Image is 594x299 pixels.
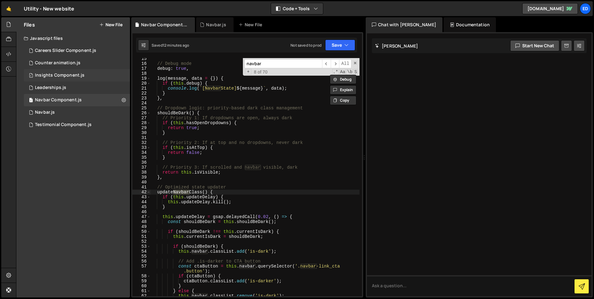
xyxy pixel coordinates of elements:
div: 19 [132,76,151,81]
div: Chat with [PERSON_NAME] [366,17,442,32]
a: Ed [580,3,591,14]
div: Navbar Component.js [35,97,82,103]
span: Alt-Enter [339,59,351,68]
div: Documentation [444,17,496,32]
button: Start new chat [510,40,559,51]
div: Saved [152,43,189,48]
a: [DOMAIN_NAME] [522,3,578,14]
div: 41 [132,185,151,190]
div: 39 [132,175,151,180]
span: CaseSensitive Search [339,69,346,75]
div: Careers Slider Component.js [35,48,96,53]
span: 8 of 70 [252,69,270,74]
div: 16434/44510.js [24,119,130,131]
span: 1 [29,98,33,103]
div: 47 [132,214,151,219]
div: 21 [132,86,151,91]
div: 38 [132,170,151,175]
span: RegExp Search [332,69,339,75]
div: 16 [132,61,151,66]
h2: [PERSON_NAME] [375,43,418,49]
div: 17 [132,66,151,71]
div: 56 [132,259,151,264]
div: 22 [132,91,151,96]
div: 30 [132,130,151,135]
span: ​ [331,59,339,68]
div: 59 [132,279,151,284]
div: 31 [132,135,151,140]
div: 50 [132,229,151,234]
div: Navbar.js [24,106,130,119]
div: Testimonial Component.js [35,122,92,128]
span: ​ [322,59,331,68]
div: 58 [132,274,151,279]
div: 20 [132,81,151,86]
div: Counter animation.js [35,60,80,66]
div: Javascript files [16,32,130,44]
a: 🤙 [1,1,16,16]
div: 26 [132,111,151,116]
div: 62 [132,293,151,298]
div: 37 [132,165,151,170]
div: 16434/44915.js [24,94,130,106]
div: 57 [132,264,151,274]
div: Utility - New website [24,5,74,12]
div: Insights Component.js [35,73,84,78]
div: 53 [132,244,151,249]
div: 16434/44513.js [24,69,130,82]
div: 16434/44776.js [24,82,130,94]
div: 27 [132,116,151,120]
div: 23 [132,96,151,101]
div: 36 [132,160,151,165]
div: 51 [132,234,151,239]
div: Navbar.js [206,22,226,28]
div: 54 [132,249,151,254]
span: Whole Word Search [346,69,353,75]
div: 45 [132,204,151,209]
div: Not saved to prod [291,43,321,48]
div: 24 [132,101,151,106]
div: 48 [132,219,151,224]
div: 16434/44766.js [24,44,130,57]
div: 60 [132,284,151,288]
div: New File [239,22,265,28]
div: 15 [132,56,151,61]
div: 52 [132,239,151,244]
button: Save [325,40,355,51]
div: 35 [132,155,151,160]
input: Search for [244,59,322,68]
span: Toggle Replace mode [245,69,252,74]
div: 32 [132,140,151,145]
div: Navbar Component.js [141,22,187,28]
div: 46 [132,209,151,214]
div: 40 [132,180,151,185]
div: 43 [132,195,151,200]
div: 42 [132,190,151,195]
button: Code + Tools [271,3,323,14]
div: 49 [132,224,151,229]
div: 33 [132,145,151,150]
div: 44 [132,200,151,204]
div: 34 [132,150,151,155]
div: Navbar.js [35,110,55,115]
span: Search In Selection [354,69,358,75]
div: 55 [132,254,151,259]
div: 25 [132,106,151,111]
div: 18 [132,71,151,76]
button: Copy [330,96,356,105]
div: 16434/44509.js [24,57,130,69]
div: 28 [132,120,151,125]
button: New File [99,22,123,27]
div: 29 [132,125,151,130]
span: 1 [29,74,33,78]
button: Debug [330,75,356,84]
div: 12 minutes ago [163,43,189,48]
div: Leaderships.js [35,85,66,91]
button: Explain [330,85,356,95]
h2: Files [24,21,35,28]
div: 61 [132,288,151,293]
